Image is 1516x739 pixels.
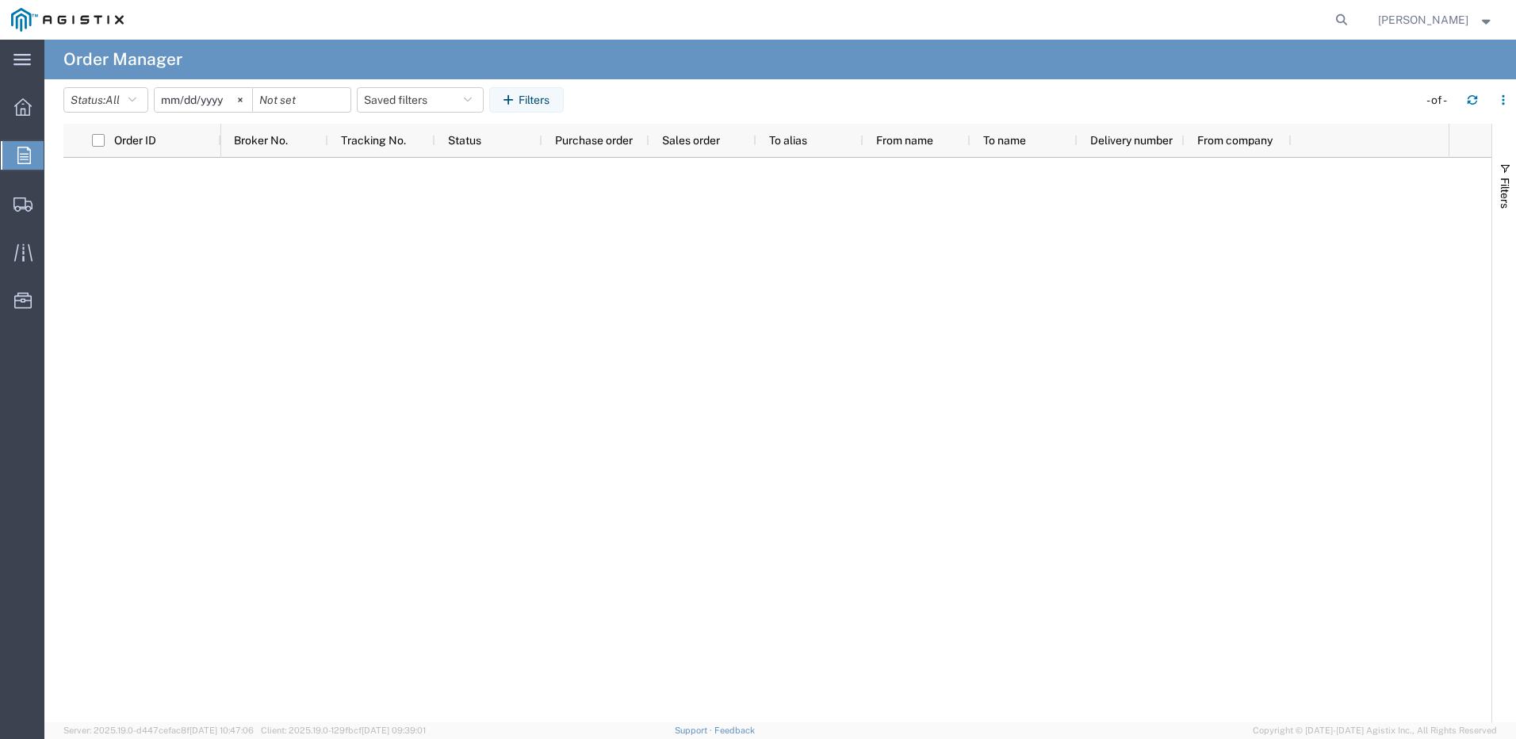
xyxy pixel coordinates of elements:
div: - of - [1426,92,1454,109]
span: Brandon Sanabria [1378,11,1468,29]
input: Not set [155,88,252,112]
span: [DATE] 09:39:01 [362,726,426,735]
span: Filters [1499,178,1511,209]
span: From name [876,134,933,147]
a: Support [675,726,714,735]
input: Not set [253,88,350,112]
span: All [105,94,120,106]
button: Status:All [63,87,148,113]
span: Delivery number [1090,134,1173,147]
span: From company [1197,134,1273,147]
span: Tracking No. [341,134,406,147]
span: [DATE] 10:47:06 [189,726,254,735]
span: Purchase order [555,134,633,147]
span: Status [448,134,481,147]
span: To alias [769,134,807,147]
span: Sales order [662,134,720,147]
span: Broker No. [234,134,288,147]
h4: Order Manager [63,40,182,79]
button: Filters [489,87,564,113]
a: Feedback [714,726,755,735]
button: Saved filters [357,87,484,113]
span: To name [983,134,1026,147]
span: Order ID [114,134,156,147]
span: Copyright © [DATE]-[DATE] Agistix Inc., All Rights Reserved [1253,724,1497,737]
span: Server: 2025.19.0-d447cefac8f [63,726,254,735]
span: Client: 2025.19.0-129fbcf [261,726,426,735]
button: [PERSON_NAME] [1377,10,1495,29]
img: logo [11,8,124,32]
